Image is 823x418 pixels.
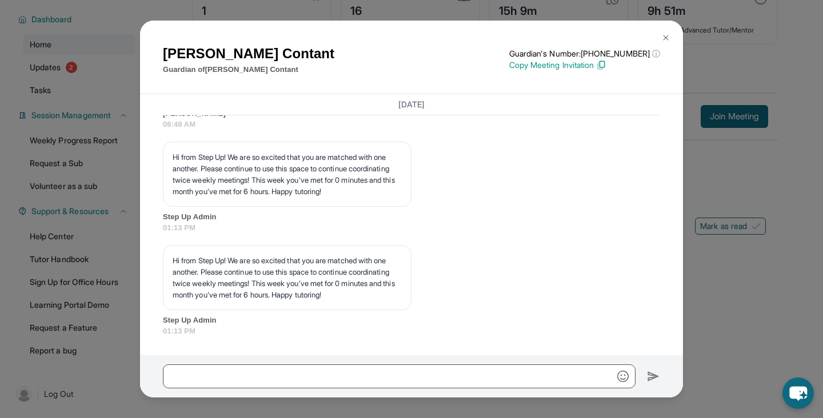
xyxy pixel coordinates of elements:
[617,371,629,382] img: Emoji
[163,99,660,110] h3: [DATE]
[163,325,660,337] span: 01:13 PM
[509,48,660,59] p: Guardian's Number: [PHONE_NUMBER]
[661,33,670,42] img: Close Icon
[652,48,660,59] span: ⓘ
[782,377,814,409] button: chat-button
[596,60,606,70] img: Copy Icon
[163,211,660,223] span: Step Up Admin
[509,59,660,71] p: Copy Meeting Invitation
[173,151,402,197] p: Hi from Step Up! We are so excited that you are matched with one another. Please continue to use ...
[173,255,402,300] p: Hi from Step Up! We are so excited that you are matched with one another. Please continue to use ...
[163,64,334,75] p: Guardian of [PERSON_NAME] Contant
[163,119,660,130] span: 08:48 AM
[163,315,660,326] span: Step Up Admin
[163,222,660,234] span: 01:13 PM
[163,43,334,64] h1: [PERSON_NAME] Contant
[647,369,660,383] img: Send icon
